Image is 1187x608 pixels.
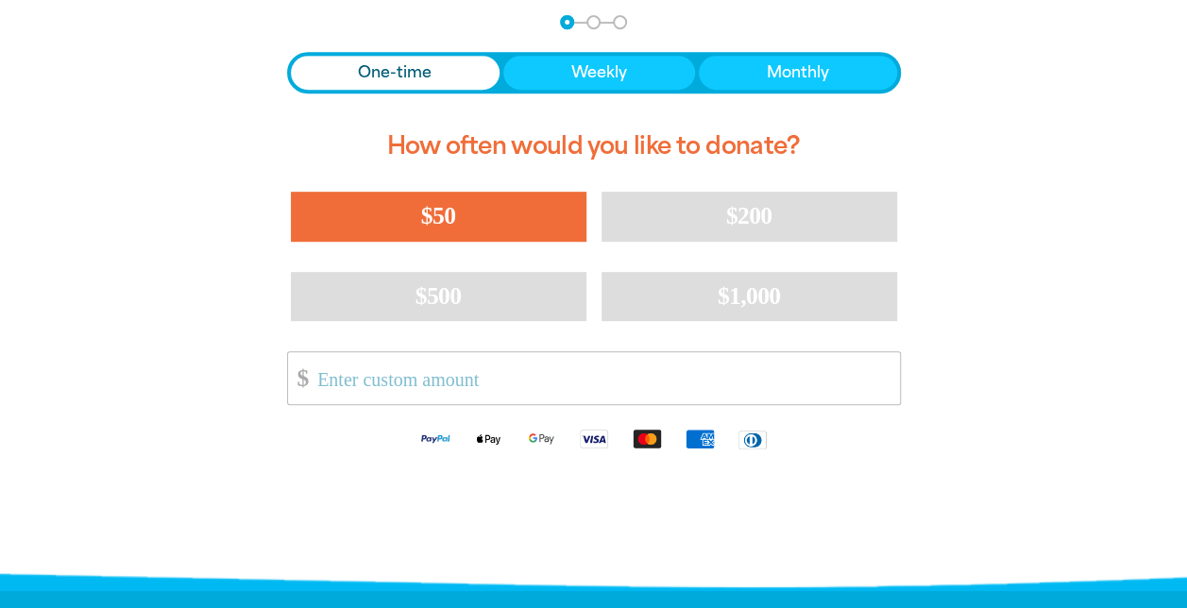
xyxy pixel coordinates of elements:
[718,282,781,310] span: $1,000
[409,428,462,449] img: Paypal logo
[415,282,462,310] span: $500
[602,272,897,321] button: $1,000
[304,352,899,404] input: Enter custom amount
[291,56,500,90] button: One-time
[568,428,620,449] img: Visa logo
[287,52,901,93] div: Donation frequency
[586,15,601,29] button: Navigate to step 2 of 3 to enter your details
[287,413,901,464] div: Available payment methods
[726,429,779,450] img: Diners Club logo
[288,357,309,399] span: $
[503,56,695,90] button: Weekly
[358,61,432,84] span: One-time
[462,428,515,449] img: Apple Pay logo
[291,272,586,321] button: $500
[602,192,897,241] button: $200
[571,61,627,84] span: Weekly
[726,202,772,229] span: $200
[613,15,627,29] button: Navigate to step 3 of 3 to enter your payment details
[291,192,586,241] button: $50
[421,202,455,229] span: $50
[673,428,726,449] img: American Express logo
[287,116,901,177] h2: How often would you like to donate?
[699,56,897,90] button: Monthly
[515,428,568,449] img: Google Pay logo
[767,61,829,84] span: Monthly
[560,15,574,29] button: Navigate to step 1 of 3 to enter your donation amount
[620,428,673,449] img: Mastercard logo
